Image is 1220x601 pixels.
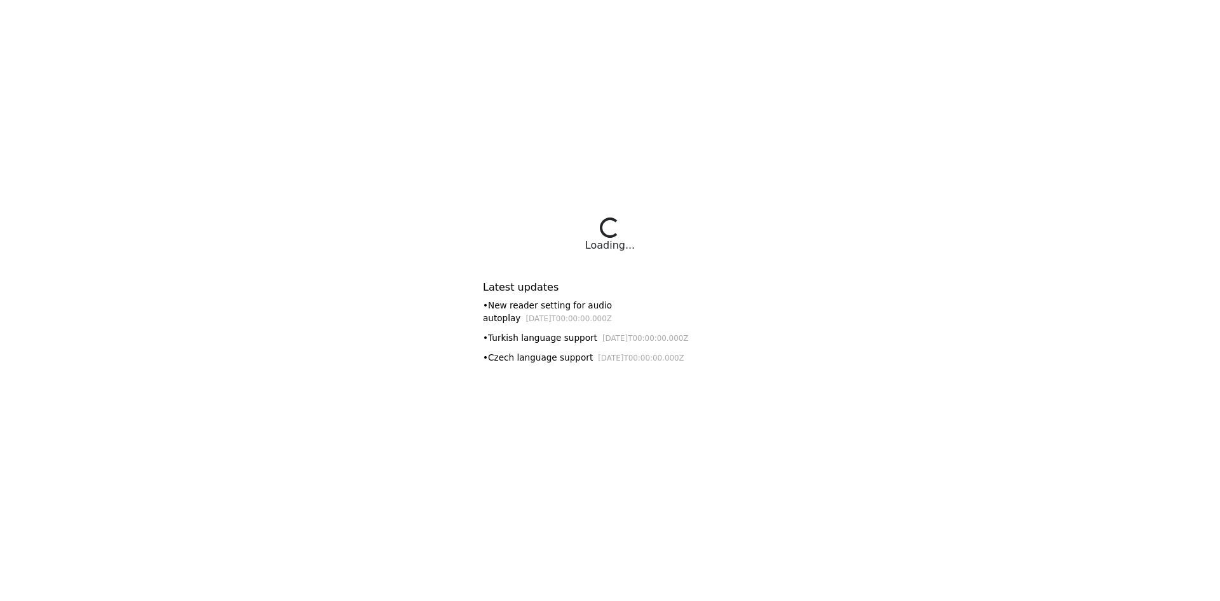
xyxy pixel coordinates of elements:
small: [DATE]T00:00:00.000Z [602,334,689,343]
div: • Turkish language support [483,331,737,345]
div: • Czech language support [483,351,737,364]
div: Loading... [585,238,635,253]
div: • New reader setting for audio autoplay [483,299,737,325]
small: [DATE]T00:00:00.000Z [525,314,612,323]
small: [DATE]T00:00:00.000Z [598,354,684,363]
h6: Latest updates [483,281,737,293]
